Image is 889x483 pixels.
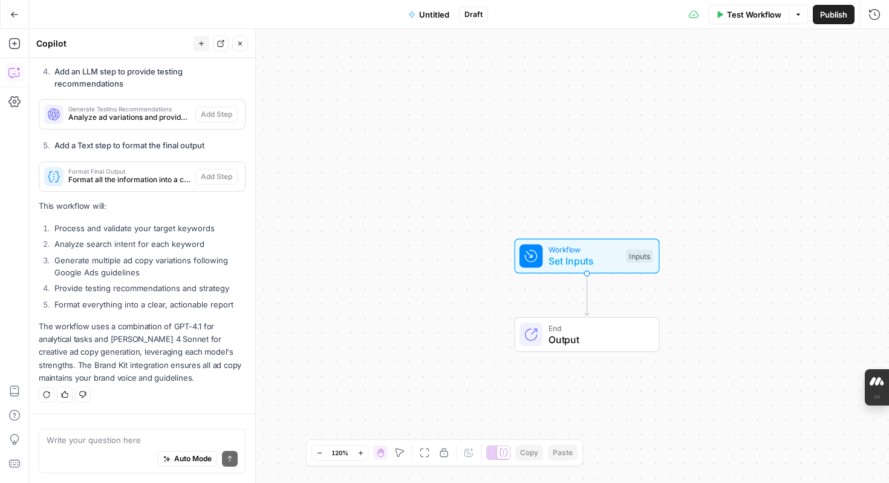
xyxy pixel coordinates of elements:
[121,378,242,426] button: Messages
[25,171,49,195] img: Profile image for Fin
[475,238,700,274] div: WorkflowSet InputsInputs
[331,448,348,458] span: 120%
[464,9,483,20] span: Draft
[401,5,457,24] button: Untitled
[520,447,538,458] span: Copy
[158,451,217,467] button: Auto Mode
[515,445,543,461] button: Copy
[813,5,855,24] button: Publish
[51,254,246,278] li: Generate multiple ad copy variations following Google Ads guidelines
[161,408,203,416] span: Messages
[54,67,183,88] strong: Add an LLM step to provide testing recommendations
[51,238,246,250] li: Analyze search intent for each keyword
[39,320,246,384] p: The workflow uses a combination of GPT-4.1 for analytical tasks and [PERSON_NAME] 4 Sonnet for cr...
[152,19,177,44] div: Profile image for Arnett
[25,153,217,165] div: Recent message
[475,317,700,352] div: EndOutput
[195,107,238,122] button: Add Step
[727,8,781,21] span: Test Workflow
[549,332,647,347] span: Output
[24,86,218,107] p: Hi Outi 👋
[820,8,847,21] span: Publish
[208,19,230,41] div: Close
[12,212,230,245] div: Send us a message
[195,169,238,185] button: Add Step
[201,171,232,182] span: Add Step
[39,200,246,212] p: This workflow will:
[174,453,212,464] span: Auto Mode
[18,257,224,279] a: Visit our Knowledge Base
[13,160,229,205] div: Profile image for FinIf you still need help creating folders or understanding why the "Create" bu...
[549,254,620,268] span: Set Inputs
[201,109,232,120] span: Add Step
[549,322,647,333] span: End
[36,38,190,50] div: Copilot
[12,142,230,206] div: Recent messageProfile image for FinIf you still need help creating folders or understanding why t...
[24,23,85,42] img: logo
[548,445,578,461] button: Paste
[24,107,218,127] p: How can we help?
[25,261,203,274] div: Visit our Knowledge Base
[175,19,200,44] div: Profile image for Steven
[129,19,154,44] div: Profile image for Joel
[51,282,246,294] li: Provide testing recommendations and strategy
[68,183,102,195] div: • [DATE]
[47,408,74,416] span: Home
[51,222,246,234] li: Process and validate your target keywords
[68,174,190,185] span: Format all the information into a clear, readable output
[419,8,449,21] span: Untitled
[54,140,204,150] strong: Add a Text step to format the final output
[708,5,789,24] button: Test Workflow
[51,298,246,310] li: Format everything into a clear, actionable report
[553,447,573,458] span: Paste
[585,274,589,316] g: Edge from start to end
[549,244,620,255] span: Workflow
[25,222,202,235] div: Send us a message
[68,106,190,112] span: Generate Testing Recommendations
[68,168,190,174] span: Format Final Output
[68,112,190,123] span: Analyze ad variations and provide testing recommendations
[54,183,66,195] div: Fin
[626,249,653,263] div: Inputs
